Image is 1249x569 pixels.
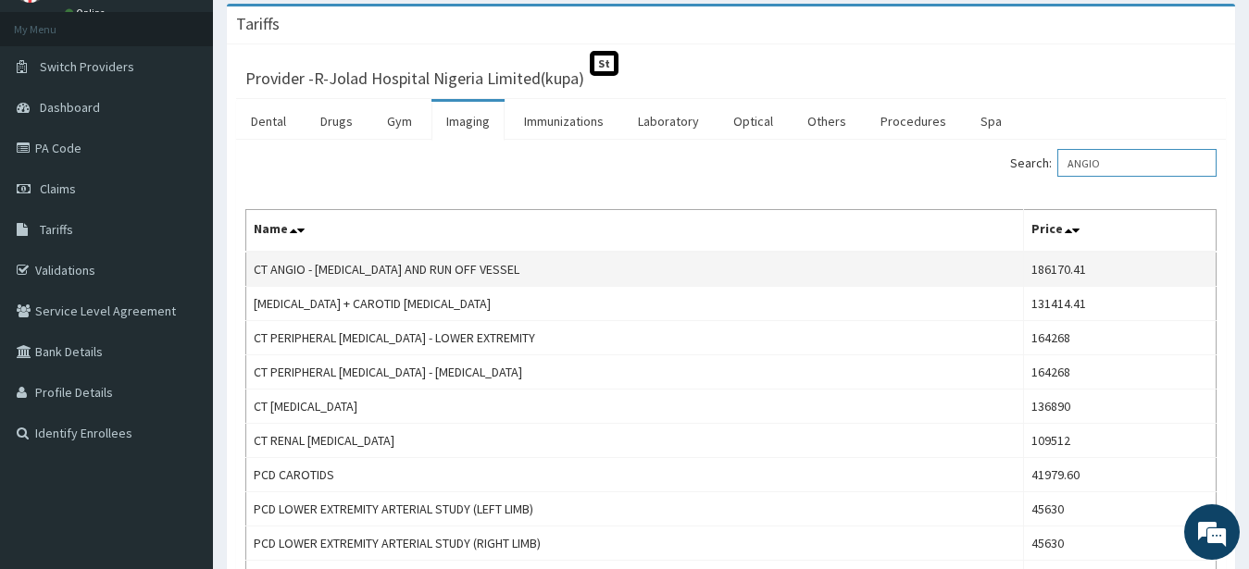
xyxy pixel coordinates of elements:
th: Price [1023,210,1216,253]
span: Dashboard [40,99,100,116]
td: CT [MEDICAL_DATA] [246,390,1024,424]
a: Others [793,102,861,141]
td: 136890 [1023,390,1216,424]
span: We're online! [107,168,256,355]
td: [MEDICAL_DATA] + CAROTID [MEDICAL_DATA] [246,287,1024,321]
td: CT PERIPHERAL [MEDICAL_DATA] - [MEDICAL_DATA] [246,355,1024,390]
td: CT RENAL [MEDICAL_DATA] [246,424,1024,458]
a: Gym [372,102,427,141]
textarea: Type your message and hit 'Enter' [9,376,353,440]
td: CT PERIPHERAL [MEDICAL_DATA] - LOWER EXTREMITY [246,321,1024,355]
a: Spa [966,102,1017,141]
td: PCD LOWER EXTREMITY ARTERIAL STUDY (LEFT LIMB) [246,492,1024,526]
img: d_794563401_company_1708531726252_794563401 [34,93,75,139]
td: CT ANGIO - [MEDICAL_DATA] AND RUN OFF VESSEL [246,252,1024,287]
td: PCD LOWER EXTREMITY ARTERIAL STUDY (RIGHT LIMB) [246,526,1024,561]
a: Online [65,6,109,19]
th: Name [246,210,1024,253]
div: Minimize live chat window [304,9,348,54]
span: Claims [40,180,76,197]
td: 45630 [1023,526,1216,561]
div: Chat with us now [96,104,311,128]
a: Drugs [306,102,368,141]
input: Search: [1057,149,1217,177]
a: Immunizations [509,102,618,141]
span: Tariffs [40,221,73,238]
td: 164268 [1023,355,1216,390]
a: Procedures [866,102,961,141]
a: Optical [718,102,788,141]
label: Search: [1010,149,1217,177]
td: 109512 [1023,424,1216,458]
h3: Provider - R-Jolad Hospital Nigeria Limited(kupa) [245,70,584,87]
span: St [590,51,618,76]
td: 45630 [1023,492,1216,526]
a: Imaging [431,102,505,141]
span: Switch Providers [40,58,134,75]
td: 131414.41 [1023,287,1216,321]
td: PCD CAROTIDS [246,458,1024,492]
td: 164268 [1023,321,1216,355]
td: 41979.60 [1023,458,1216,492]
h3: Tariffs [236,16,280,32]
a: Laboratory [623,102,714,141]
a: Dental [236,102,301,141]
td: 186170.41 [1023,252,1216,287]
